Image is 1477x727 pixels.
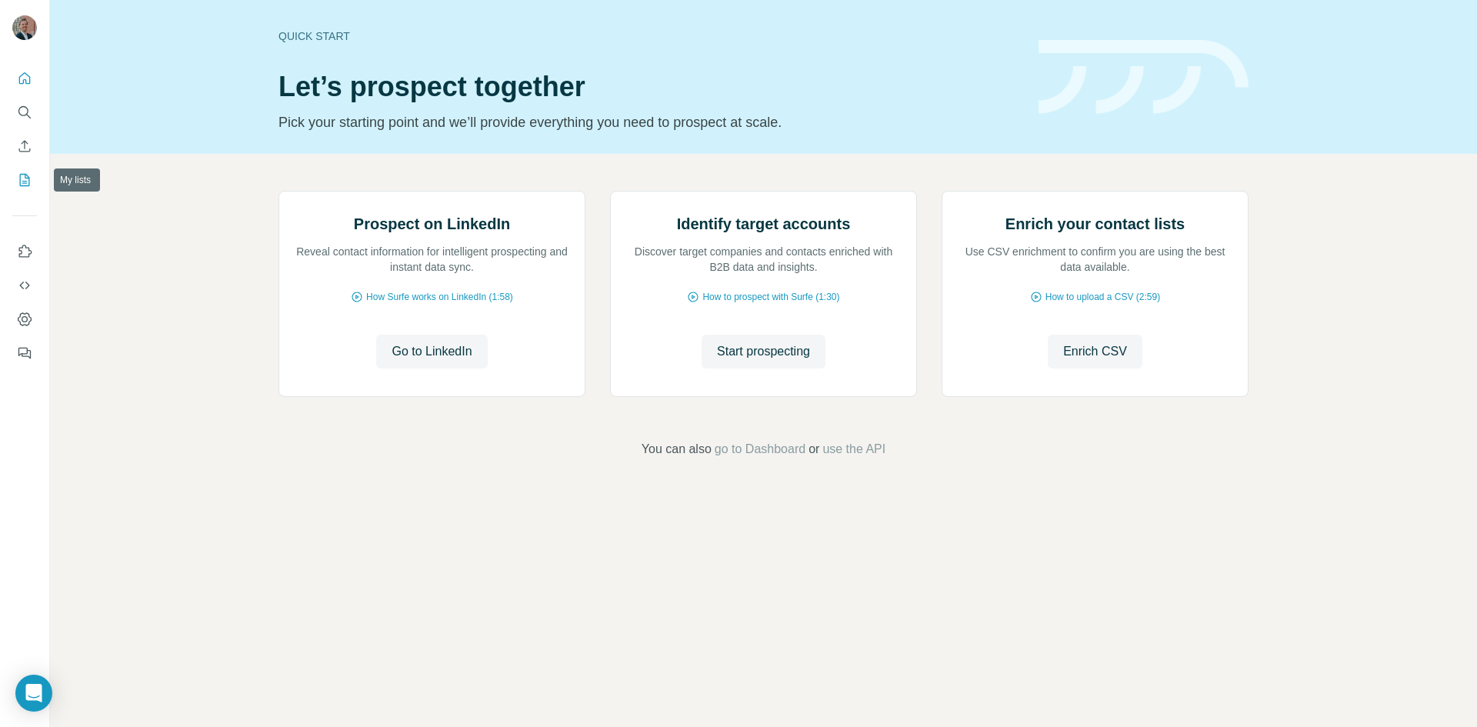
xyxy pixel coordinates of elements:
[1063,342,1127,361] span: Enrich CSV
[278,72,1020,102] h1: Let’s prospect together
[392,342,472,361] span: Go to LinkedIn
[278,112,1020,133] p: Pick your starting point and we’ll provide everything you need to prospect at scale.
[809,440,819,459] span: or
[822,440,885,459] button: use the API
[626,244,901,275] p: Discover target companies and contacts enriched with B2B data and insights.
[376,335,487,369] button: Go to LinkedIn
[12,166,37,194] button: My lists
[12,132,37,160] button: Enrich CSV
[15,675,52,712] div: Open Intercom Messenger
[677,213,851,235] h2: Identify target accounts
[702,290,839,304] span: How to prospect with Surfe (1:30)
[1048,335,1142,369] button: Enrich CSV
[12,98,37,126] button: Search
[12,339,37,367] button: Feedback
[715,440,805,459] button: go to Dashboard
[12,305,37,333] button: Dashboard
[366,290,513,304] span: How Surfe works on LinkedIn (1:58)
[1039,40,1249,115] img: banner
[958,244,1232,275] p: Use CSV enrichment to confirm you are using the best data available.
[12,65,37,92] button: Quick start
[295,244,569,275] p: Reveal contact information for intelligent prospecting and instant data sync.
[1005,213,1185,235] h2: Enrich your contact lists
[702,335,825,369] button: Start prospecting
[354,213,510,235] h2: Prospect on LinkedIn
[642,440,712,459] span: You can also
[278,28,1020,44] div: Quick start
[12,15,37,40] img: Avatar
[12,238,37,265] button: Use Surfe on LinkedIn
[1045,290,1160,304] span: How to upload a CSV (2:59)
[12,272,37,299] button: Use Surfe API
[717,342,810,361] span: Start prospecting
